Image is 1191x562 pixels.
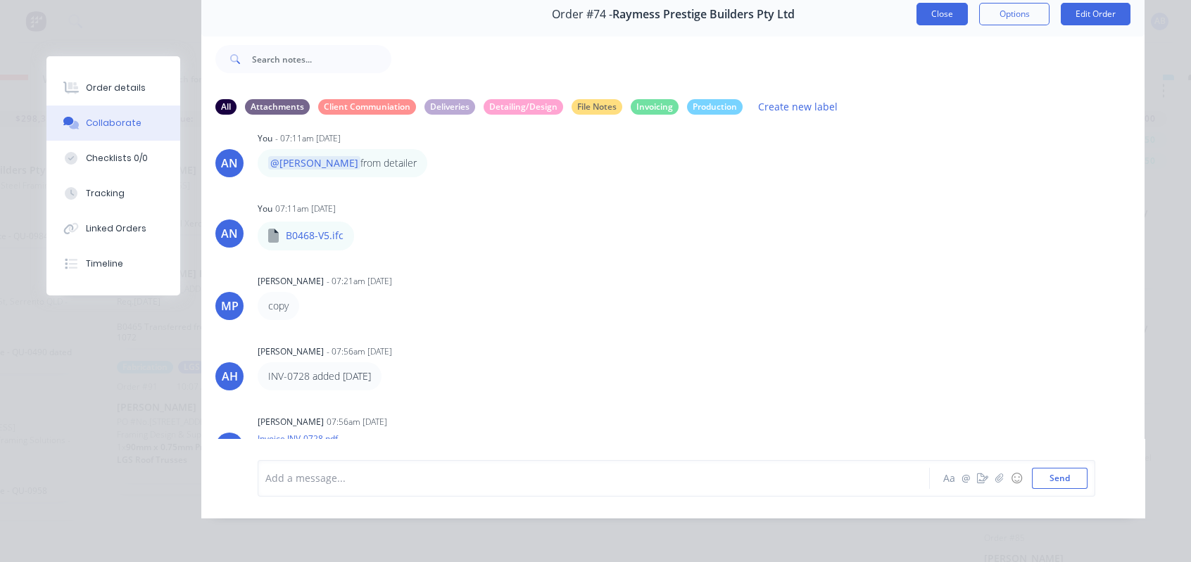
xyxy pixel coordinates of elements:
div: All [215,99,237,115]
div: File Notes [572,99,622,115]
button: Collaborate [46,106,180,141]
div: Checklists 0/0 [86,152,148,165]
div: [PERSON_NAME] [258,345,324,358]
button: Checklists 0/0 [46,141,180,176]
div: Detailing/Design [484,99,563,115]
button: Close [916,3,968,25]
div: Invoicing [631,99,679,115]
p: from detailer [268,156,417,170]
button: Order details [46,70,180,106]
button: Edit Order [1061,3,1130,25]
div: Deliveries [424,99,475,115]
div: - 07:56am [DATE] [327,345,392,358]
button: ☺ [1008,470,1025,487]
div: 07:56am [DATE] [327,416,387,428]
p: INV-0728 added [DATE] [268,369,371,383]
div: Order details [86,82,146,94]
button: Timeline [46,246,180,281]
button: Options [979,3,1050,25]
span: Raymess Prestige Builders Pty Ltd [612,8,795,21]
div: AN [221,225,238,242]
div: MP [221,298,239,314]
div: Linked Orders [86,222,146,235]
div: AN [221,155,238,172]
input: Search notes... [252,45,391,73]
p: copy [268,299,289,313]
button: @ [957,470,974,487]
div: [PERSON_NAME] [258,275,324,288]
span: Order #74 - [552,8,612,21]
div: Tracking [86,187,125,200]
button: Linked Orders [46,211,180,246]
div: - 07:21am [DATE] [327,275,392,288]
div: - 07:11am [DATE] [275,132,341,145]
button: Aa [940,470,957,487]
div: Timeline [86,257,123,270]
div: Production [687,99,743,115]
div: Collaborate [86,117,141,129]
p: B0468-V5.ifc [286,229,344,243]
div: Attachments [245,99,310,115]
div: Client Communiation [318,99,416,115]
p: Invoice INV-0728.pdf [258,433,373,445]
button: Create new label [751,97,845,116]
button: Tracking [46,176,180,211]
div: [PERSON_NAME] [258,416,324,428]
button: Send [1032,468,1088,489]
div: You [258,132,272,145]
div: 07:11am [DATE] [275,203,336,215]
div: AH [222,368,238,385]
span: @[PERSON_NAME] [268,156,360,170]
div: You [258,203,272,215]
